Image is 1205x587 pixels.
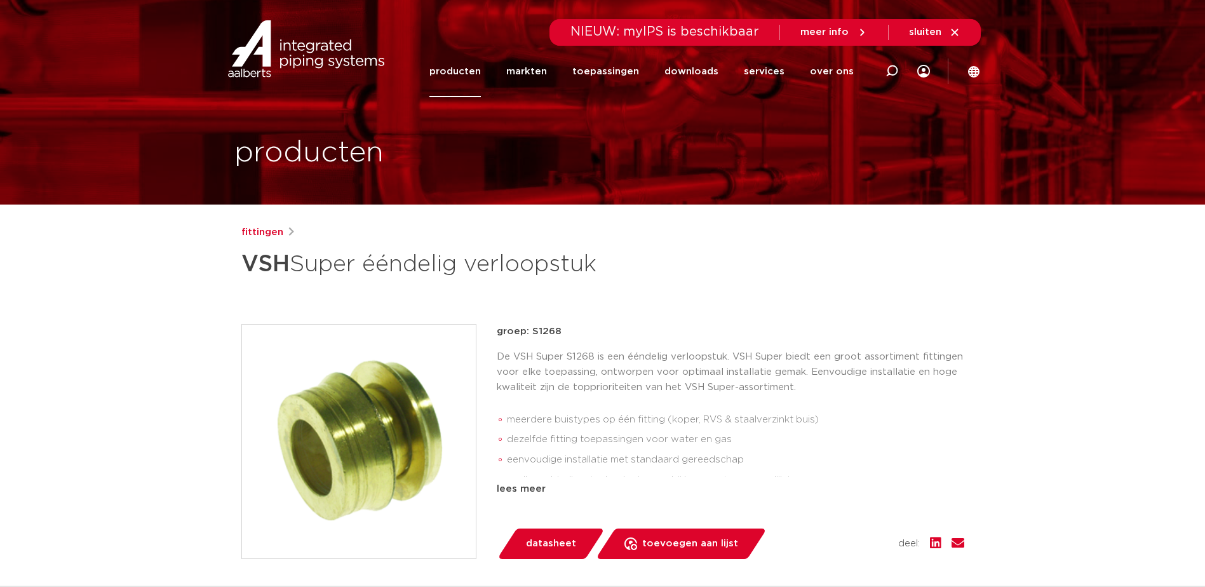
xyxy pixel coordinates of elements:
span: datasheet [526,534,576,554]
li: snelle verbindingstechnologie waarbij her-montage mogelijk is [507,470,964,490]
h1: producten [234,133,384,173]
nav: Menu [429,46,854,97]
span: deel: [898,536,920,551]
li: meerdere buistypes op één fitting (koper, RVS & staalverzinkt buis) [507,410,964,430]
p: groep: S1268 [497,324,964,339]
span: meer info [800,27,849,37]
a: markten [506,46,547,97]
a: over ons [810,46,854,97]
a: producten [429,46,481,97]
div: lees meer [497,482,964,497]
span: toevoegen aan lijst [642,534,738,554]
p: De VSH Super S1268 is een ééndelig verloopstuk. VSH Super biedt een groot assortiment fittingen v... [497,349,964,395]
li: eenvoudige installatie met standaard gereedschap [507,450,964,470]
a: services [744,46,784,97]
a: fittingen [241,225,283,240]
h1: Super ééndelig verloopstuk [241,245,718,283]
a: sluiten [909,27,960,38]
div: my IPS [917,46,930,97]
a: datasheet [497,529,605,559]
span: sluiten [909,27,941,37]
strong: VSH [241,253,290,276]
li: dezelfde fitting toepassingen voor water en gas [507,429,964,450]
span: NIEUW: myIPS is beschikbaar [570,25,759,38]
a: toepassingen [572,46,639,97]
a: downloads [664,46,718,97]
a: meer info [800,27,868,38]
img: Product Image for VSH Super ééndelig verloopstuk [242,325,476,558]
